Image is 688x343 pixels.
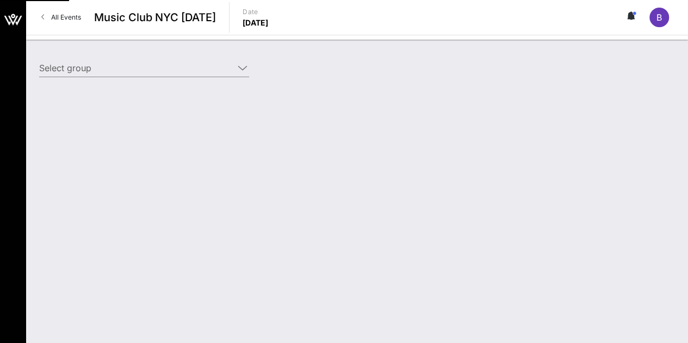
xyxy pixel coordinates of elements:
[243,17,269,28] p: [DATE]
[35,9,88,26] a: All Events
[243,7,269,17] p: Date
[656,12,662,23] span: B
[649,8,669,27] div: B
[51,13,81,21] span: All Events
[94,9,216,26] span: Music Club NYC [DATE]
